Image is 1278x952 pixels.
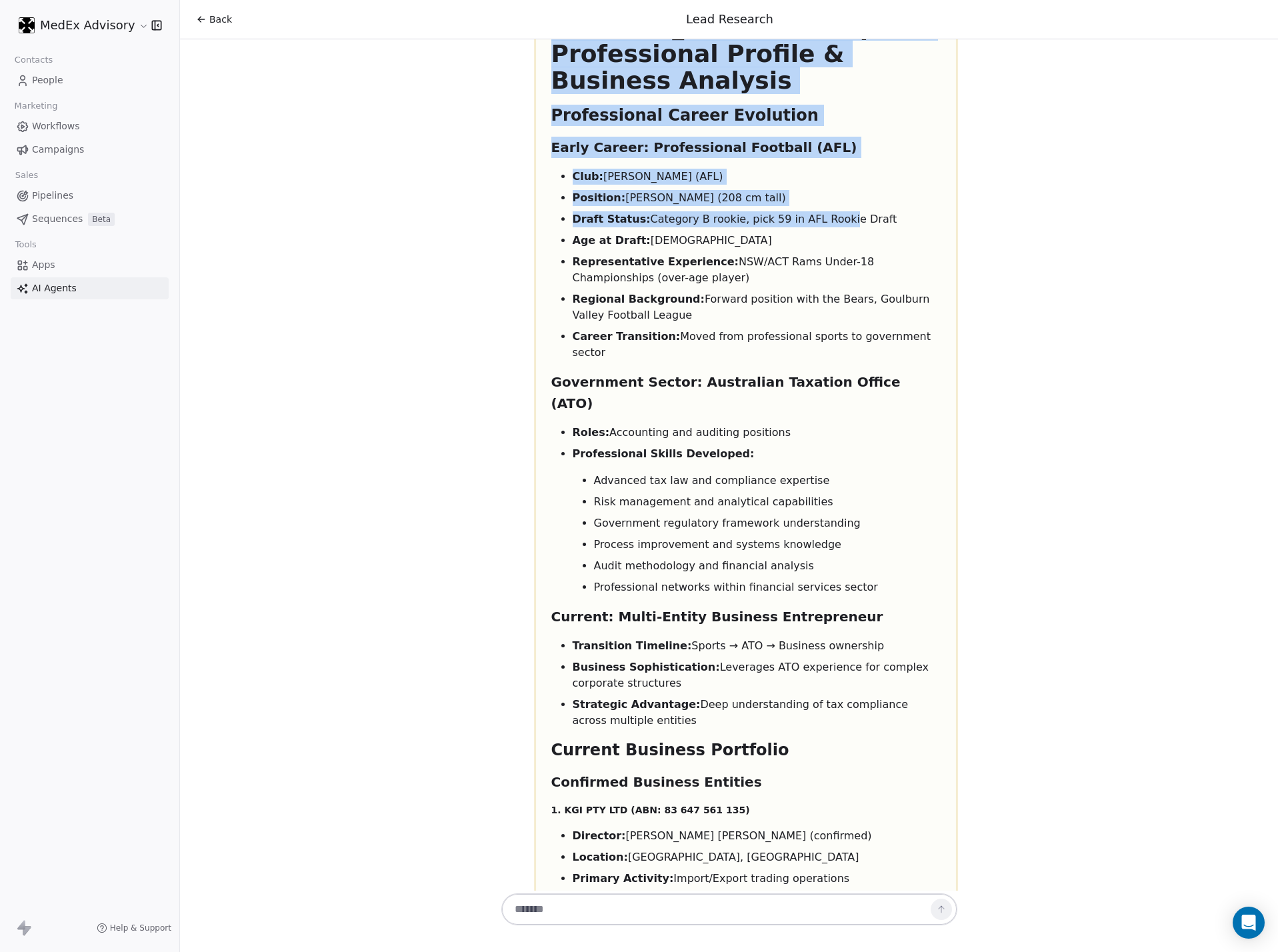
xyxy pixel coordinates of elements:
[573,234,651,247] strong: Age at Draft:
[573,293,705,305] strong: Regional Background:
[573,872,674,885] strong: Primary Activity:
[573,425,941,441] li: Accounting and auditing positions
[573,828,941,844] li: [PERSON_NAME] [PERSON_NAME] (confirmed)
[573,169,941,185] li: [PERSON_NAME] (AFL)
[594,515,941,531] li: Government regulatory framework understanding
[594,579,941,595] li: Professional networks within financial services sector
[32,73,63,87] span: People
[11,277,169,299] a: AI Agents
[11,208,169,230] a: SequencesBeta
[551,739,941,761] h2: Current Business Portfolio
[32,119,80,133] span: Workflows
[573,849,941,865] li: [GEOGRAPHIC_DATA], [GEOGRAPHIC_DATA]
[573,638,941,654] li: Sports → ATO → Business ownership
[573,851,628,863] strong: Location:
[1233,907,1265,939] div: Open Intercom Messenger
[551,137,941,158] h3: Early Career: Professional Football (AFL)
[594,537,941,553] li: Process improvement and systems knowledge
[11,139,169,161] a: Campaigns
[9,235,42,255] span: Tools
[19,17,35,33] img: MEDEX-rounded%20corners-white%20on%20black.png
[573,697,941,729] li: Deep understanding of tax compliance across multiple entities
[573,255,739,268] strong: Representative Experience:
[573,191,626,204] strong: Position:
[110,923,171,933] span: Help & Support
[594,558,941,574] li: Audit methodology and financial analysis
[573,659,941,691] li: Leverages ATO experience for complex corporate structures
[97,923,171,933] a: Help & Support
[40,17,135,34] span: MedEx Advisory
[209,13,232,26] span: Back
[573,170,603,183] strong: Club:
[573,211,941,227] li: Category B rookie, pick 59 in AFL Rookie Draft
[573,291,941,323] li: Forward position with the Bears, Goulburn Valley Football League
[32,258,55,272] span: Apps
[573,829,626,842] strong: Director:
[573,698,701,711] strong: Strategic Advantage:
[573,426,610,439] strong: Roles:
[573,871,941,887] li: Import/Export trading operations
[573,330,681,343] strong: Career Transition:
[32,189,73,203] span: Pipelines
[573,329,941,361] li: Moved from professional sports to government sector
[551,105,941,126] h2: Professional Career Evolution
[573,233,941,249] li: [DEMOGRAPHIC_DATA]
[11,254,169,276] a: Apps
[573,639,692,652] strong: Transition Timeline:
[594,494,941,510] li: Risk management and analytical capabilities
[551,771,941,793] h3: Confirmed Business Entities
[573,447,755,460] strong: Professional Skills Developed:
[32,212,83,226] span: Sequences
[32,143,84,157] span: Campaigns
[573,661,720,673] strong: Business Sophistication:
[551,606,941,627] h3: Current: Multi-Entity Business Entrepreneur
[16,14,142,37] button: MedEx Advisory
[686,12,773,26] span: Lead Research
[9,96,63,116] span: Marketing
[11,69,169,91] a: People
[573,254,941,286] li: NSW/ACT Rams Under-18 Championships (over-age player)
[32,281,77,295] span: AI Agents
[551,14,941,94] h1: [PERSON_NAME] - Complete Professional Profile & Business Analysis
[88,213,115,226] span: Beta
[9,50,59,70] span: Contacts
[11,115,169,137] a: Workflows
[9,165,44,185] span: Sales
[594,473,941,489] li: Advanced tax law and compliance expertise
[573,190,941,206] li: [PERSON_NAME] (208 cm tall)
[551,803,941,817] h4: 1. KGI PTY LTD (ABN: 83 647 561 135)
[573,213,651,225] strong: Draft Status:
[551,371,941,414] h3: Government Sector: Australian Taxation Office (ATO)
[11,185,169,207] a: Pipelines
